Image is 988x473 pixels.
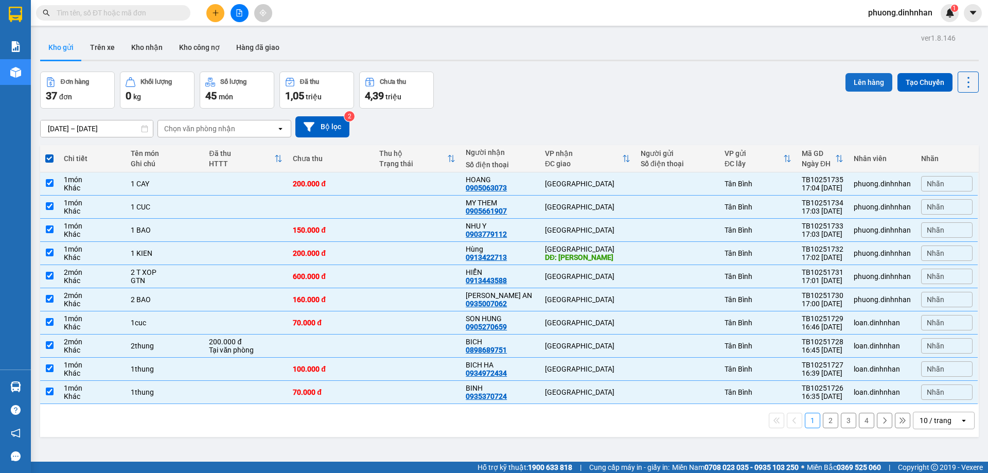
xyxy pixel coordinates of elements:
span: kg [133,93,141,101]
div: 0934972434 [466,369,507,377]
div: DĐ: VINH DIEN [545,253,630,261]
div: SON HUNG [466,314,535,323]
div: Tân Bình [725,180,791,188]
img: warehouse-icon [10,67,21,78]
div: 2 BAO [131,295,199,304]
button: 3 [841,413,856,428]
div: 150.000 đ [293,226,369,234]
span: environment [5,57,12,64]
button: Tạo Chuyến [897,73,952,92]
div: 1 món [64,245,120,253]
div: 0935007062 [466,300,507,308]
div: 17:03 [DATE] [802,230,843,238]
div: 1 món [64,199,120,207]
div: 1 món [64,176,120,184]
th: Toggle SortBy [797,145,849,172]
span: caret-down [968,8,978,17]
div: 1thung [131,365,199,373]
strong: 0369 525 060 [837,463,881,471]
div: Khác [64,184,120,192]
div: MY THEM [466,199,535,207]
div: Khác [64,392,120,400]
div: phuong.dinhnhan [854,295,911,304]
div: Tân Bình [725,249,791,257]
button: Khối lượng0kg [120,72,195,109]
div: TB10251727 [802,361,843,369]
div: Chưa thu [380,78,406,85]
div: Nhân viên [854,154,911,163]
span: Nhãn [927,249,944,257]
div: [GEOGRAPHIC_DATA] [545,319,630,327]
div: Khác [64,346,120,354]
div: 16:39 [DATE] [802,369,843,377]
span: đơn [59,93,72,101]
div: [GEOGRAPHIC_DATA] [545,203,630,211]
div: VP nhận [545,149,622,157]
span: Nhãn [927,388,944,396]
button: Chưa thu4,39 triệu [359,72,434,109]
button: Kho nhận [123,35,171,60]
span: 45 [205,90,217,102]
svg: open [960,416,968,425]
span: Nhãn [927,203,944,211]
div: 0905063073 [466,184,507,192]
div: Trạng thái [379,160,447,168]
span: file-add [236,9,243,16]
div: 17:04 [DATE] [802,184,843,192]
input: Select a date range. [41,120,153,137]
div: 2 T XOP [131,268,199,276]
div: Tân Bình [725,272,791,281]
div: NHU Y [466,222,535,230]
div: Số lượng [220,78,246,85]
div: Khác [64,230,120,238]
button: plus [206,4,224,22]
th: Toggle SortBy [374,145,461,172]
div: 17:03 [DATE] [802,207,843,215]
th: Toggle SortBy [204,145,288,172]
span: phuong.dinhnhan [860,6,941,19]
div: [GEOGRAPHIC_DATA] [545,365,630,373]
div: Người gửi [641,149,714,157]
div: TB10251733 [802,222,843,230]
sup: 2 [344,111,355,121]
span: Miền Nam [672,462,799,473]
span: copyright [931,464,938,471]
span: Nhãn [927,295,944,304]
div: 17:00 [DATE] [802,300,843,308]
button: Đơn hàng37đơn [40,72,115,109]
div: 2 món [64,268,120,276]
div: 0905661907 [466,207,507,215]
div: 0905270659 [466,323,507,331]
div: loan.dinhnhan [854,342,911,350]
span: Miền Bắc [807,462,881,473]
div: Khác [64,276,120,285]
span: Nhãn [927,180,944,188]
button: Trên xe [82,35,123,60]
div: [GEOGRAPHIC_DATA] [545,295,630,304]
li: VP [PERSON_NAME] [5,44,71,55]
div: 1 món [64,222,120,230]
div: phuong.dinhnhan [854,180,911,188]
span: Hỗ trợ kỹ thuật: [478,462,572,473]
div: Tân Bình [725,203,791,211]
span: | [580,462,581,473]
div: 1thung [131,388,199,396]
div: [GEOGRAPHIC_DATA] [545,388,630,396]
div: Hùng [466,245,535,253]
div: Mã GD [802,149,835,157]
button: Lên hàng [845,73,892,92]
div: Chọn văn phòng nhận [164,124,235,134]
div: Số điện thoại [641,160,714,168]
div: [GEOGRAPHIC_DATA] [545,342,630,350]
div: Nhãn [921,154,973,163]
div: Tân Bình [725,319,791,327]
div: 1 CUC [131,203,199,211]
div: Khác [64,253,120,261]
button: Kho gửi [40,35,82,60]
div: BICH HA [466,361,535,369]
div: 0913422713 [466,253,507,261]
div: Ngày ĐH [802,160,835,168]
span: Nhãn [927,272,944,281]
div: 70.000 đ [293,388,369,396]
div: Đơn hàng [61,78,89,85]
